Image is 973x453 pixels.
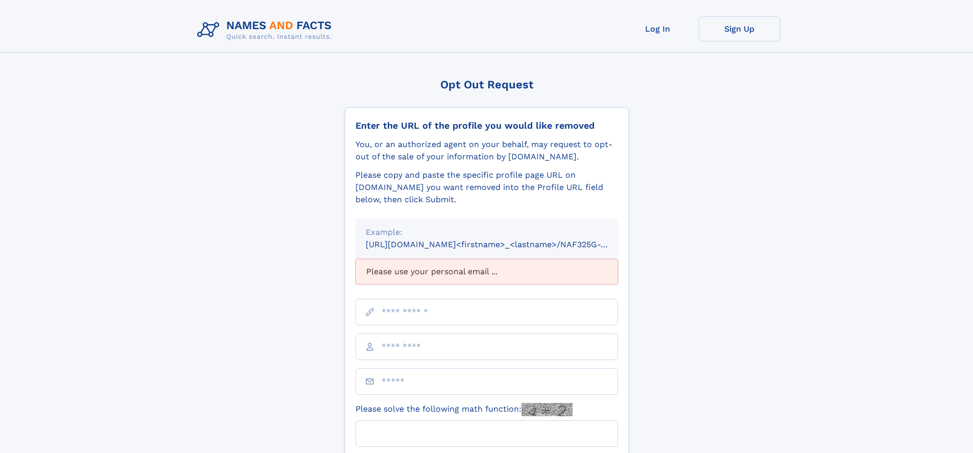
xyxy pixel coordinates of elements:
div: Enter the URL of the profile you would like removed [355,120,618,131]
small: [URL][DOMAIN_NAME]<firstname>_<lastname>/NAF325G-xxxxxxxx [366,240,637,249]
div: Please copy and paste the specific profile page URL on [DOMAIN_NAME] you want removed into the Pr... [355,169,618,206]
img: Logo Names and Facts [193,16,340,44]
div: You, or an authorized agent on your behalf, may request to opt-out of the sale of your informatio... [355,138,618,163]
div: Please use your personal email ... [355,259,618,284]
a: Sign Up [699,16,780,41]
label: Please solve the following math function: [355,403,573,416]
div: Example: [366,226,608,239]
div: Opt Out Request [345,78,629,91]
a: Log In [617,16,699,41]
